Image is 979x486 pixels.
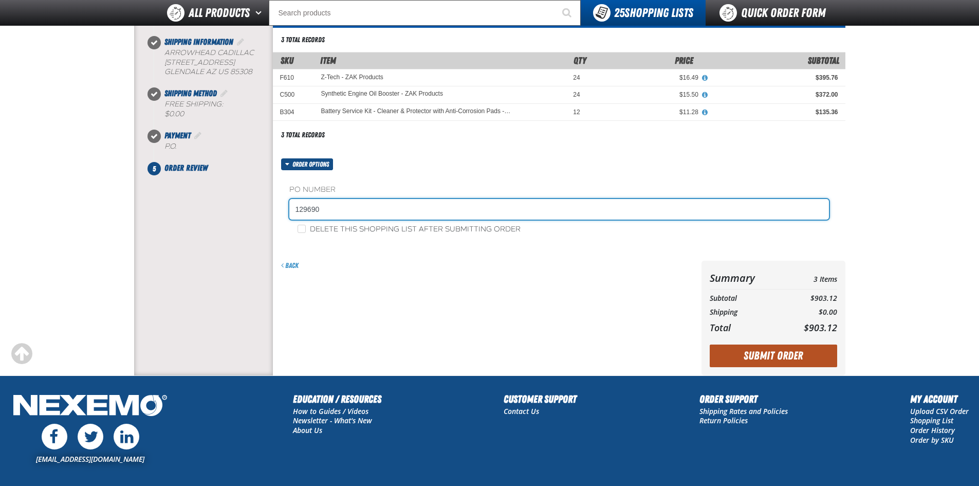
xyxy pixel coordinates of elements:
span: 5 [147,162,161,175]
li: Order Review. Step 5 of 5. Not Completed [154,162,273,174]
span: All Products [189,4,250,22]
a: [EMAIL_ADDRESS][DOMAIN_NAME] [36,454,144,464]
td: F610 [273,69,314,86]
button: View All Prices for Z-Tech - ZAK Products [698,74,712,83]
span: Qty [574,55,586,66]
a: Newsletter - What's New [293,416,372,425]
span: Order options [292,158,333,170]
span: 24 [573,74,580,81]
div: Scroll to the top [10,343,33,365]
td: B304 [273,103,314,120]
h2: Customer Support [504,391,577,407]
span: Payment [164,131,191,140]
span: GLENDALE [164,67,204,76]
span: 24 [573,91,580,98]
th: Subtotal [710,292,783,305]
a: SKU [281,55,293,66]
div: P.O. [164,142,273,152]
h2: Order Support [699,391,788,407]
a: Back [281,261,299,269]
button: View All Prices for Synthetic Engine Oil Booster - ZAK Products [698,91,712,100]
a: Order History [910,425,955,435]
span: [STREET_ADDRESS] [164,58,235,67]
h2: My Account [910,391,969,407]
span: Item [320,55,336,66]
strong: $0.00 [164,110,184,118]
span: Arrowhead Cadillac [164,48,254,57]
a: Return Policies [699,416,748,425]
bdo: 85308 [230,67,252,76]
div: $15.50 [595,91,698,99]
td: $903.12 [783,292,837,305]
a: Z-Tech - ZAK Products [321,74,383,81]
a: About Us [293,425,322,435]
a: Order by SKU [910,435,954,445]
span: Shopping Lists [614,6,693,20]
th: Shipping [710,305,783,319]
strong: 25 [614,6,624,20]
span: Order Review [164,163,208,173]
span: Price [675,55,693,66]
label: Delete this shopping list after submitting order [298,225,521,235]
div: $11.28 [595,108,698,116]
span: AZ [206,67,216,76]
a: Edit Shipping Method [219,88,229,98]
div: $395.76 [713,74,838,82]
th: Summary [710,269,783,287]
img: Nexemo Logo [10,391,170,422]
td: 3 Items [783,269,837,287]
div: $372.00 [713,91,838,99]
div: 3 total records [281,35,325,45]
a: Contact Us [504,406,539,416]
span: US [218,67,228,76]
span: Shipping Method [164,88,217,98]
a: Shopping List [910,416,953,425]
a: Edit Payment [193,131,203,140]
a: Battery Service Kit - Cleaner & Protector with Anti-Corrosion Pads - ZAK Products [321,108,512,115]
a: Edit Shipping Information [235,37,246,47]
button: Order options [281,158,334,170]
button: View All Prices for Battery Service Kit - Cleaner & Protector with Anti-Corrosion Pads - ZAK Prod... [698,108,712,117]
span: $903.12 [804,321,837,334]
span: 12 [573,109,580,116]
a: Upload CSV Order [910,406,969,416]
li: Shipping Method. Step 3 of 5. Completed [154,87,273,130]
div: $135.36 [713,108,838,116]
a: Synthetic Engine Oil Booster - ZAK Products [321,91,443,98]
td: $0.00 [783,305,837,319]
li: Payment. Step 4 of 5. Completed [154,130,273,162]
input: Delete this shopping list after submitting order [298,225,306,233]
div: $16.49 [595,74,698,82]
label: PO Number [289,185,829,195]
span: Subtotal [808,55,839,66]
div: Free Shipping: [164,100,273,119]
td: C500 [273,86,314,103]
a: How to Guides / Videos [293,406,368,416]
h2: Education / Resources [293,391,381,407]
div: 3 total records [281,130,325,140]
a: Shipping Rates and Policies [699,406,788,416]
button: Submit Order [710,345,837,367]
th: Total [710,319,783,336]
span: Shipping Information [164,37,233,47]
li: Shipping Information. Step 2 of 5. Completed [154,36,273,88]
